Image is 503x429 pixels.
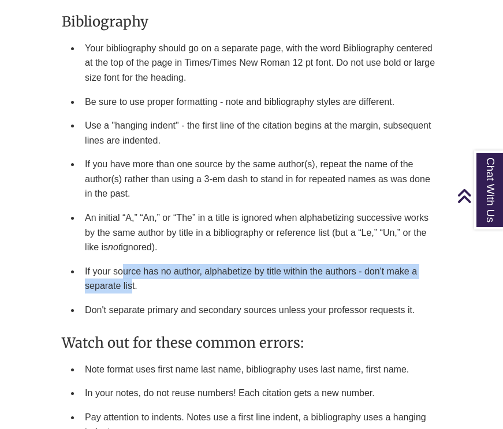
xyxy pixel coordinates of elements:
[80,259,441,298] li: If your source has no author, alphabetize by title within the authors - don't make a separate list.
[108,242,121,252] em: not
[457,188,500,204] a: Back to Top
[80,298,441,322] li: Don't separate primary and secondary sources unless your professor requests it.
[80,357,441,382] li: Note format uses first name last name, bibliography uses last name, first name.
[80,36,441,90] li: Your bibliography should go on a separate page, with the word Bibliography centered at the top of...
[80,152,441,206] li: If you have more than one source by the same author(s), repeat the name of the author(s) rather t...
[62,13,441,31] h3: Bibliography
[80,381,441,405] li: In your notes, do not reuse numbers! Each citation gets a new number.
[80,114,441,152] li: Use a "hanging indent" - the first line of the citation begins at the margin, subsequent lines ar...
[80,206,441,259] li: An initial “A,” “An,” or “The” in a title is ignored when alphabetizing successive works by the s...
[80,90,441,114] li: Be sure to use proper formatting - note and bibliography styles are different.
[62,334,441,352] h3: Watch out for these common errors:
